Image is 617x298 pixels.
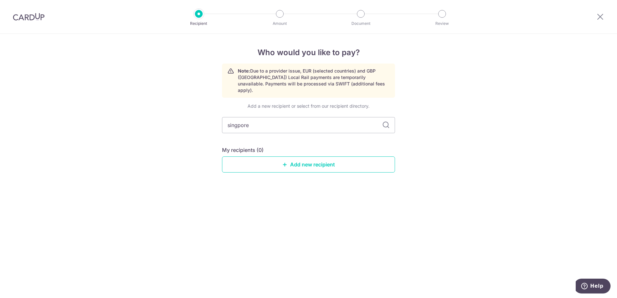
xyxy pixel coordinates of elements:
iframe: Opens a widget where you can find more information [576,279,611,295]
p: Document [337,20,385,27]
p: Review [418,20,466,27]
img: CardUp [13,13,45,21]
p: Due to a provider issue, EUR (selected countries) and GBP ([GEOGRAPHIC_DATA]) Local Rail payments... [238,68,389,94]
p: Recipient [175,20,223,27]
a: Add new recipient [222,156,395,173]
input: Search for any recipient here [222,117,395,133]
h5: My recipients (0) [222,146,264,154]
div: Add a new recipient or select from our recipient directory. [222,103,395,109]
p: Amount [256,20,304,27]
h4: Who would you like to pay? [222,47,395,58]
strong: Note: [238,68,250,74]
